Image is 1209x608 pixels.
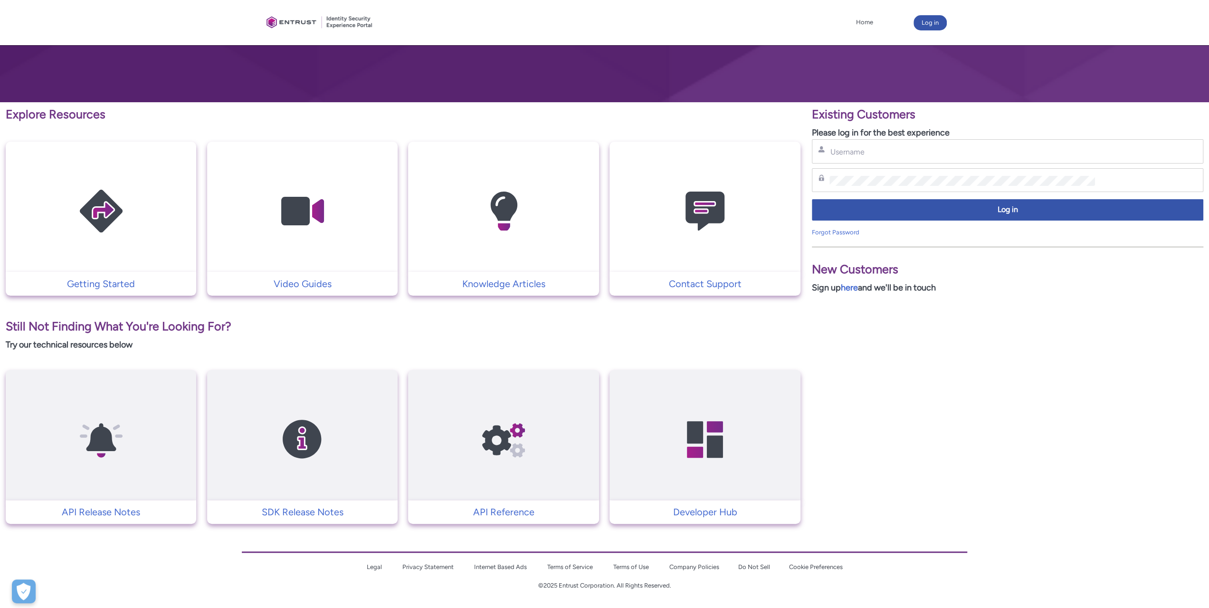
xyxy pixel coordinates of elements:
[474,563,527,570] a: Internet Based Ads
[614,505,795,519] p: Developer Hub
[6,106,800,124] p: Explore Resources
[6,338,800,351] p: Try our technical resources below
[6,277,196,291] a: Getting Started
[660,160,750,262] img: Contact Support
[829,147,1095,157] input: Username
[818,204,1197,215] span: Log in
[212,277,393,291] p: Video Guides
[402,563,454,570] a: Privacy Statement
[458,388,549,491] img: API Reference
[812,106,1203,124] p: Existing Customers
[413,505,594,519] p: API Reference
[812,281,1203,294] p: Sign up and we'll be in touch
[789,563,843,570] a: Cookie Preferences
[609,505,800,519] a: Developer Hub
[212,505,393,519] p: SDK Release Notes
[547,563,593,570] a: Terms of Service
[812,261,1203,279] p: New Customers
[841,282,858,293] a: here
[613,563,649,570] a: Terms of Use
[812,199,1203,221] button: Log in
[6,318,800,336] p: Still Not Finding What You're Looking For?
[10,505,191,519] p: API Release Notes
[669,563,719,570] a: Company Policies
[812,126,1203,139] p: Please log in for the best experience
[207,505,398,519] a: SDK Release Notes
[6,505,196,519] a: API Release Notes
[812,229,859,236] a: Forgot Password
[614,277,795,291] p: Contact Support
[458,160,549,262] img: Knowledge Articles
[413,277,594,291] p: Knowledge Articles
[10,277,191,291] p: Getting Started
[738,563,770,570] a: Do Not Sell
[408,505,599,519] a: API Reference
[257,388,347,491] img: SDK Release Notes
[12,579,36,603] div: Cookie Preferences
[56,160,146,262] img: Getting Started
[56,388,146,491] img: API Release Notes
[257,160,347,262] img: Video Guides
[242,581,967,590] p: ©2025 Entrust Corporation. All Rights Reserved.
[609,277,800,291] a: Contact Support
[914,15,947,30] button: Log in
[207,277,398,291] a: Video Guides
[408,277,599,291] a: Knowledge Articles
[367,563,382,570] a: Legal
[12,579,36,603] button: Open Preferences
[854,15,876,29] a: Home
[660,388,750,491] img: Developer Hub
